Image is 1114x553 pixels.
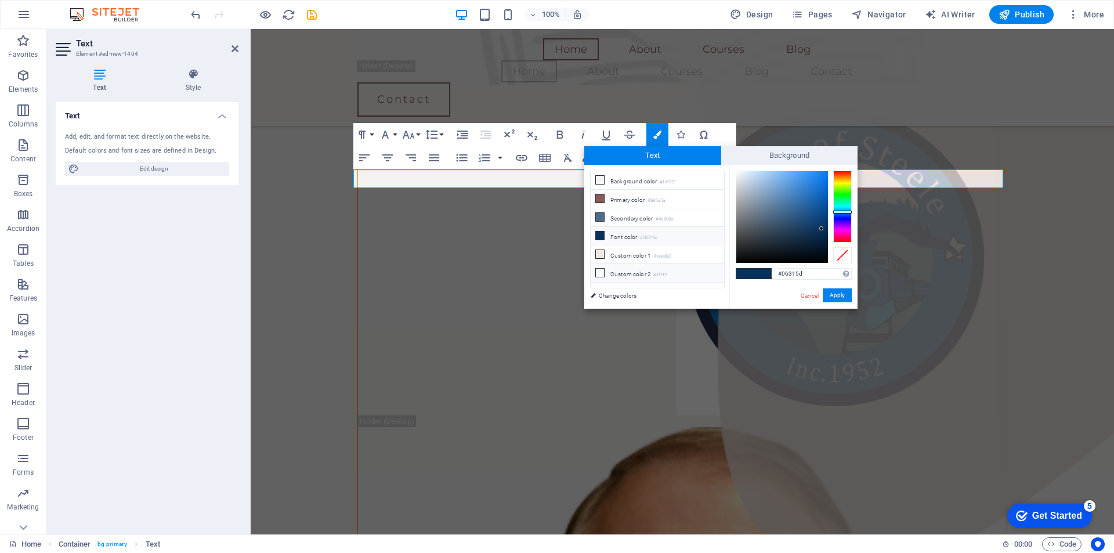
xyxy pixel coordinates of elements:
[1002,537,1033,551] h6: Session time
[282,8,295,21] i: Reload page
[619,123,641,146] button: Strikethrough
[423,146,445,169] button: Align Justify
[67,8,154,21] img: Editor Logo
[8,50,38,59] p: Favorites
[787,5,837,24] button: Pages
[1063,5,1109,24] button: More
[9,537,41,551] a: Click to cancel selection. Double-click to open Pages
[640,234,657,242] small: #06315d
[9,85,38,94] p: Elements
[591,264,724,283] li: Custom color 2
[400,146,422,169] button: Align Right
[654,252,671,261] small: #eee8e3
[525,8,566,21] button: 100%
[76,49,215,59] h3: Element #ed-new-1404
[646,123,668,146] button: Colors
[86,2,97,14] div: 5
[400,123,422,146] button: Font Size
[925,9,975,20] span: AI Writer
[660,178,675,186] small: #f4f3f2
[59,537,160,551] nav: breadcrumb
[473,146,495,169] button: Ordered List
[353,146,375,169] button: Align Left
[833,247,852,263] div: Clear Color Selection
[572,9,583,20] i: On resize automatically adjust zoom level to fit chosen device.
[595,123,617,146] button: Underline (Ctrl+U)
[451,146,473,169] button: Unordered List
[59,537,91,551] span: Click to select. Double-click to edit
[534,146,556,169] button: Insert Table
[451,123,473,146] button: Increase Indent
[989,5,1054,24] button: Publish
[1091,537,1105,551] button: Usercentrics
[521,123,543,146] button: Subscript
[423,123,445,146] button: Line Height
[9,294,37,303] p: Features
[7,224,39,233] p: Accordion
[656,215,673,223] small: #4d6b8a
[572,123,594,146] button: Italic (Ctrl+I)
[999,9,1044,20] span: Publish
[1042,537,1082,551] button: Code
[56,68,148,93] h4: Text
[1022,540,1024,548] span: :
[13,433,34,442] p: Footer
[498,123,520,146] button: Superscript
[721,146,858,165] span: Background
[377,146,399,169] button: Align Center
[823,288,852,302] button: Apply
[65,162,229,176] button: Edit design
[800,291,820,300] a: Cancel
[670,123,692,146] button: Icons
[542,8,560,21] h6: 100%
[591,245,724,264] li: Custom color 1
[305,8,319,21] button: save
[189,8,202,21] button: undo
[693,123,715,146] button: Special Characters
[95,537,127,551] span: . bg-primary
[13,468,34,477] p: Forms
[76,38,238,49] h2: Text
[34,13,84,23] div: Get Started
[730,9,773,20] span: Design
[10,154,36,164] p: Content
[511,146,533,169] button: Insert Link
[148,68,238,93] h4: Style
[65,132,229,142] div: Add, edit, and format text directly on the website.
[920,5,980,24] button: AI Writer
[591,208,724,227] li: Secondary color
[15,363,32,373] p: Slider
[851,9,906,20] span: Navigator
[736,269,754,279] span: #06315d
[65,146,229,156] div: Default colors and font sizes are defined in Design.
[654,271,668,279] small: #ffffff
[14,189,33,198] p: Boxes
[754,269,771,279] span: #06315d
[189,8,202,21] i: Undo: Move elements (Ctrl+Z)
[591,227,724,245] li: Font color
[495,146,505,169] button: Ordered List
[648,197,665,205] small: #895a5a
[12,398,35,407] p: Header
[56,102,238,123] h4: Text
[305,8,319,21] i: Save (Ctrl+S)
[549,123,571,146] button: Bold (Ctrl+B)
[847,5,911,24] button: Navigator
[9,6,94,30] div: Get Started 5 items remaining, 0% complete
[580,146,596,169] button: Data Bindings
[353,123,375,146] button: Paragraph Format
[9,120,38,129] p: Columns
[12,328,35,338] p: Images
[258,8,272,21] button: Click here to leave preview mode and continue editing
[1068,9,1104,20] span: More
[557,146,579,169] button: Clear Formatting
[591,171,724,190] li: Background color
[791,9,832,20] span: Pages
[146,537,160,551] span: Click to select. Double-click to edit
[475,123,497,146] button: Decrease Indent
[584,288,719,303] a: Change colors
[1014,537,1032,551] span: 00 00
[584,146,721,165] span: Text
[591,190,724,208] li: Primary color
[82,162,226,176] span: Edit design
